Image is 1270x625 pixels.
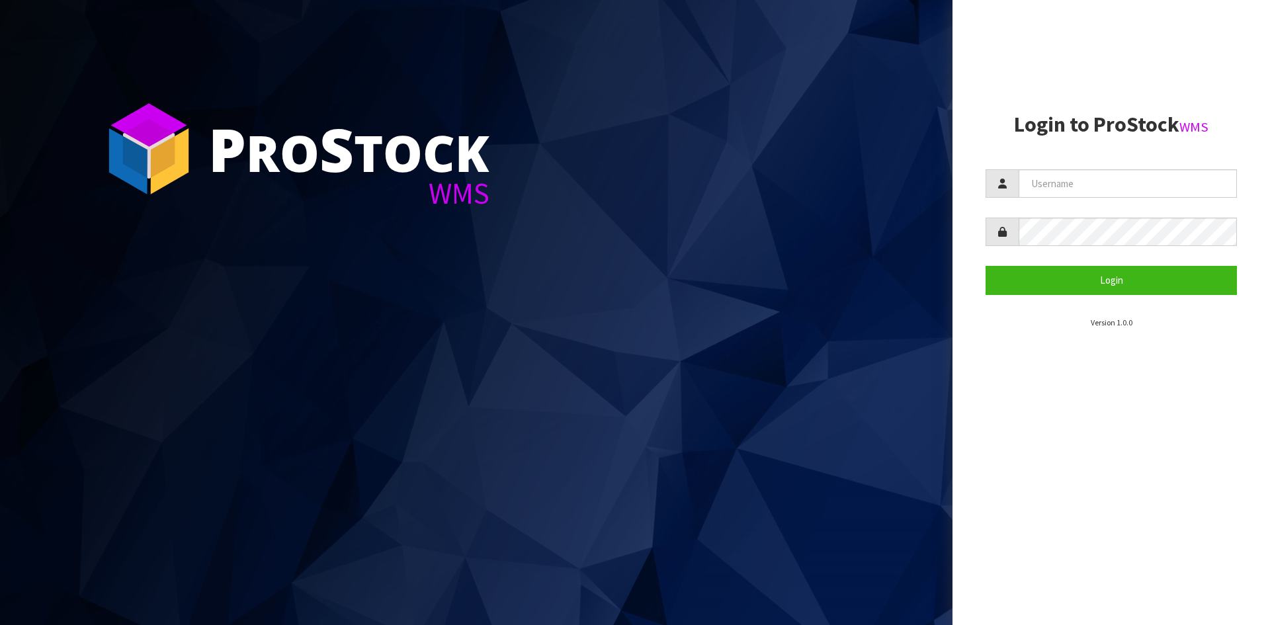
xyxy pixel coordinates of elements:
[319,108,354,189] span: S
[1179,118,1208,136] small: WMS
[1091,317,1132,327] small: Version 1.0.0
[986,266,1237,294] button: Login
[208,179,489,208] div: WMS
[1019,169,1237,198] input: Username
[208,108,246,189] span: P
[99,99,198,198] img: ProStock Cube
[208,119,489,179] div: ro tock
[986,113,1237,136] h2: Login to ProStock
